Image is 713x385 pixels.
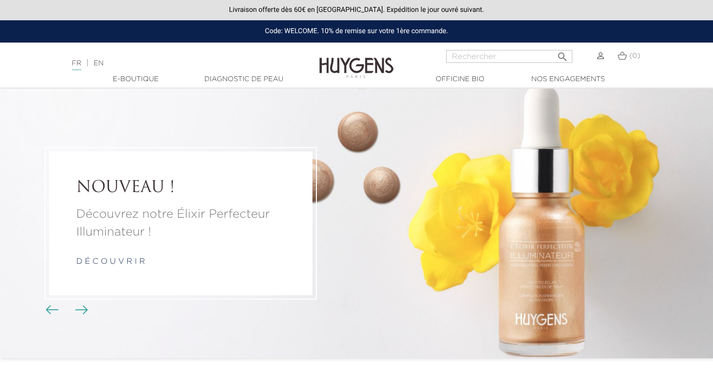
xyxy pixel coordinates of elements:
[554,47,571,60] button: 
[319,42,394,80] img: Huygens
[410,74,509,85] a: Officine Bio
[50,303,82,318] div: Boutons du carrousel
[518,74,617,85] a: Nos engagements
[72,60,81,70] a: FR
[76,205,285,241] a: Découvrez notre Élixir Perfecteur Illuminateur !
[446,50,572,63] input: Rechercher
[76,258,145,266] a: d é c o u v r i r
[557,48,568,60] i: 
[67,57,290,69] div: |
[629,52,640,59] span: (0)
[86,74,185,85] a: E-Boutique
[76,179,285,198] a: NOUVEAU !
[194,74,293,85] a: Diagnostic de peau
[94,60,103,67] a: EN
